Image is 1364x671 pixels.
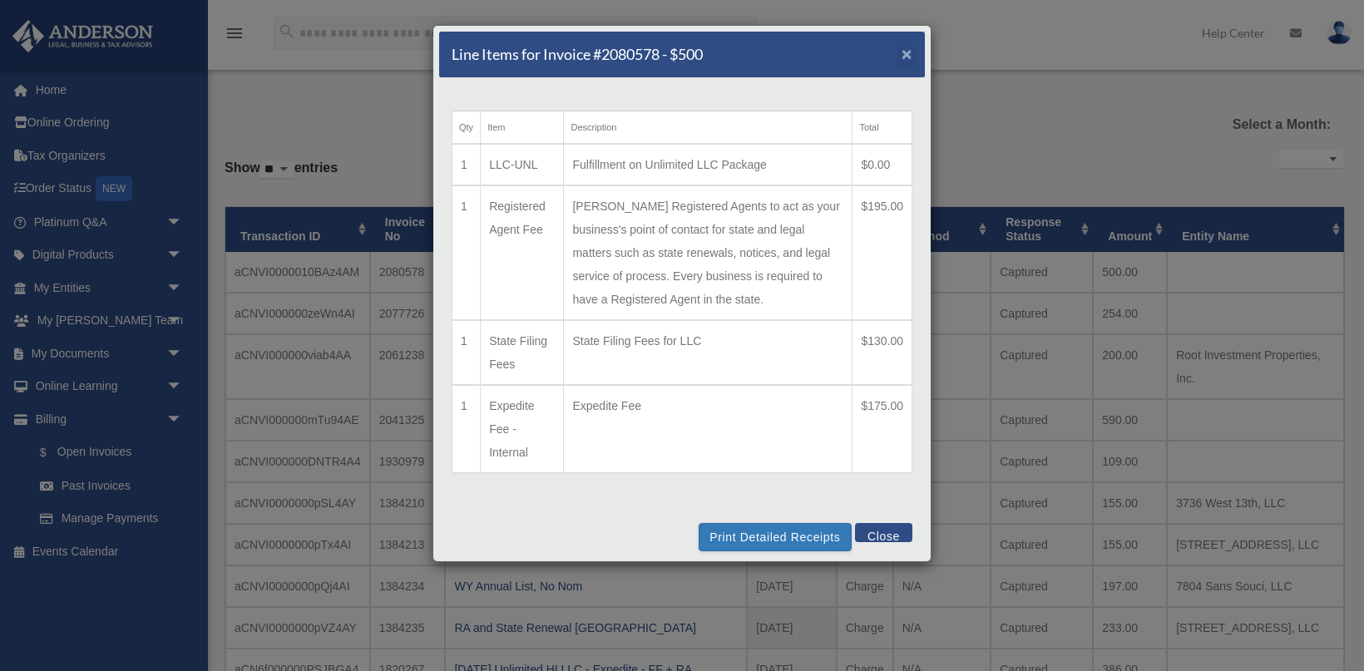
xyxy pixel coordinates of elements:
th: Qty [452,111,481,145]
td: [PERSON_NAME] Registered Agents to act as your business's point of contact for state and legal ma... [564,185,852,320]
td: Fulfillment on Unlimited LLC Package [564,144,852,185]
button: Close [902,45,912,62]
td: LLC-UNL [481,144,564,185]
td: Registered Agent Fee [481,185,564,320]
td: 1 [452,385,481,473]
td: 1 [452,320,481,385]
td: 1 [452,185,481,320]
td: State Filing Fees for LLC [564,320,852,385]
td: $0.00 [852,144,912,185]
td: $175.00 [852,385,912,473]
button: Close [855,523,912,542]
th: Total [852,111,912,145]
td: $130.00 [852,320,912,385]
td: Expedite Fee [564,385,852,473]
td: Expedite Fee - Internal [481,385,564,473]
td: 1 [452,144,481,185]
th: Item [481,111,564,145]
td: $195.00 [852,185,912,320]
th: Description [564,111,852,145]
span: × [902,44,912,63]
button: Print Detailed Receipts [699,523,851,551]
h5: Line Items for Invoice #2080578 - $500 [452,44,703,65]
td: State Filing Fees [481,320,564,385]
